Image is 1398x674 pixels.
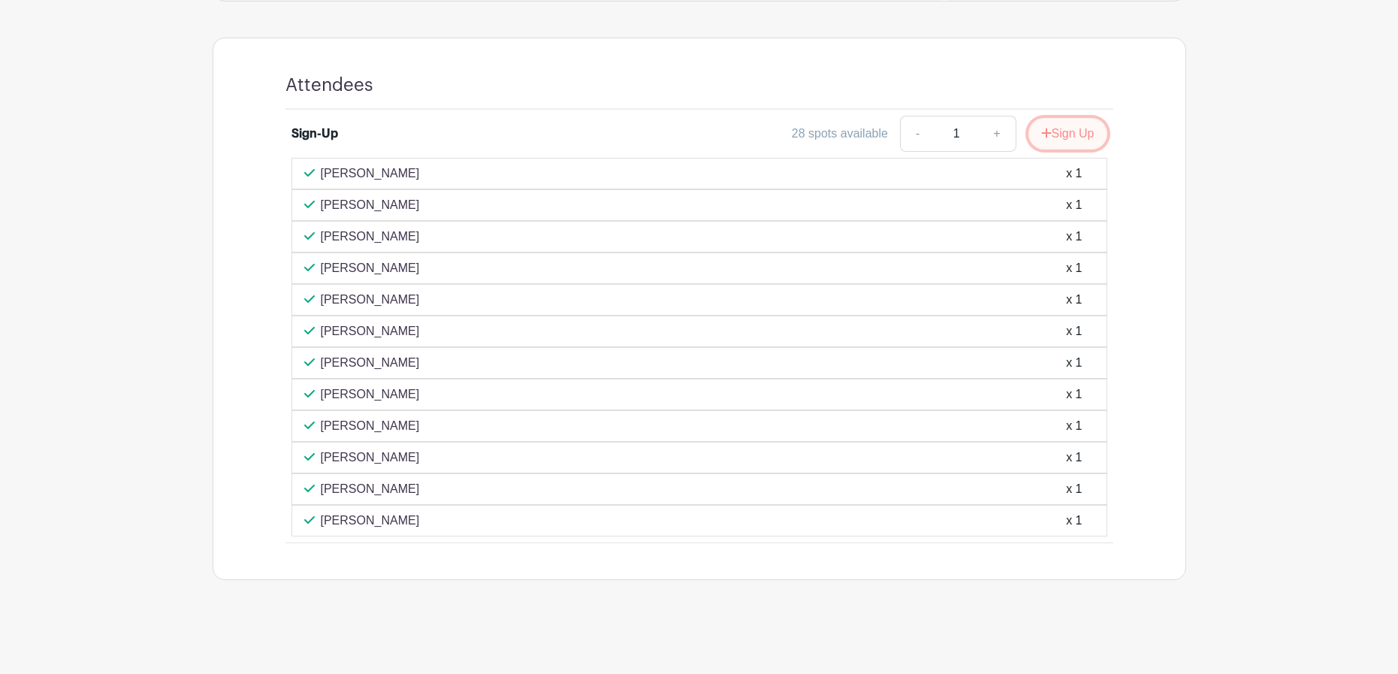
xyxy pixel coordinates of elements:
p: [PERSON_NAME] [321,228,420,246]
h4: Attendees [285,74,373,96]
p: [PERSON_NAME] [321,354,420,372]
p: [PERSON_NAME] [321,196,420,214]
a: + [978,116,1016,152]
p: [PERSON_NAME] [321,512,420,530]
div: x 1 [1066,354,1082,372]
p: [PERSON_NAME] [321,291,420,309]
div: x 1 [1066,291,1082,309]
button: Sign Up [1028,118,1107,150]
p: [PERSON_NAME] [321,449,420,467]
p: [PERSON_NAME] [321,417,420,435]
p: [PERSON_NAME] [321,322,420,340]
p: [PERSON_NAME] [321,259,420,277]
div: x 1 [1066,449,1082,467]
div: x 1 [1066,417,1082,435]
div: x 1 [1066,228,1082,246]
div: x 1 [1066,512,1082,530]
div: x 1 [1066,480,1082,498]
div: Sign-Up [291,125,338,143]
div: 28 spots available [792,125,888,143]
div: x 1 [1066,196,1082,214]
div: x 1 [1066,322,1082,340]
div: x 1 [1066,385,1082,403]
div: x 1 [1066,259,1082,277]
p: [PERSON_NAME] [321,385,420,403]
p: [PERSON_NAME] [321,480,420,498]
div: x 1 [1066,165,1082,183]
p: [PERSON_NAME] [321,165,420,183]
a: - [900,116,935,152]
